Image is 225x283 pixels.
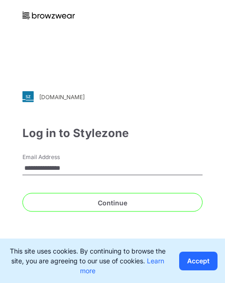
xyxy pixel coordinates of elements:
p: This site uses cookies. By continuing to browse the site, you are agreeing to our use of cookies. [7,246,168,276]
button: Accept [179,252,218,270]
img: svg+xml;base64,PHN2ZyB3aWR0aD0iMjgiIGhlaWdodD0iMjgiIHZpZXdCb3g9IjAgMCAyOCAyOCIgZmlsbD0ibm9uZSIgeG... [22,91,34,102]
div: Log in to Stylezone [22,125,203,142]
button: Continue [22,193,203,212]
a: [DOMAIN_NAME] [22,91,203,102]
label: Email Address [22,153,88,161]
img: browzwear-logo.73288ffb.svg [22,12,75,19]
div: [DOMAIN_NAME] [39,93,85,100]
